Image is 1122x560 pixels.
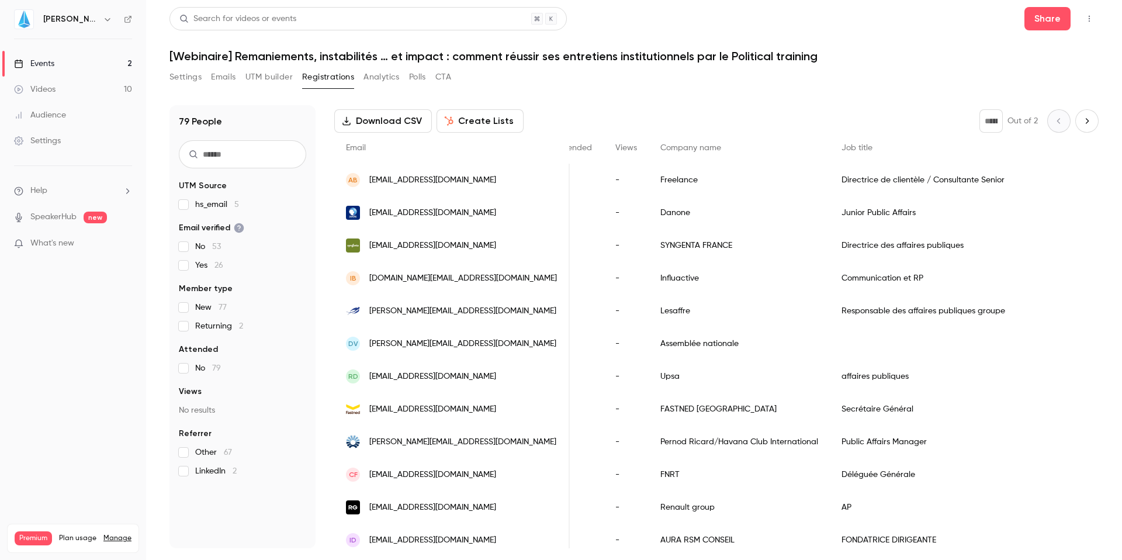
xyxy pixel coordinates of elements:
span: [DOMAIN_NAME][EMAIL_ADDRESS][DOMAIN_NAME] [369,272,557,285]
div: Déléguée Générale [830,458,1095,491]
div: Videos [14,84,56,95]
span: [EMAIL_ADDRESS][DOMAIN_NAME] [369,403,496,416]
div: Public Affairs Manager [830,426,1095,458]
span: 53 [212,243,221,251]
span: [EMAIL_ADDRESS][DOMAIN_NAME] [369,469,496,481]
div: No [545,295,604,327]
div: - [604,426,649,458]
button: Next page [1075,109,1099,133]
button: Registrations [302,68,354,87]
span: What's new [30,237,74,250]
button: Settings [169,68,202,87]
span: [EMAIL_ADDRESS][DOMAIN_NAME] [369,502,496,514]
span: 77 [219,303,227,312]
span: [PERSON_NAME][EMAIL_ADDRESS][DOMAIN_NAME] [369,305,556,317]
iframe: Noticeable Trigger [118,238,132,249]
span: [EMAIL_ADDRESS][DOMAIN_NAME] [369,534,496,547]
span: 67 [224,448,232,457]
div: affaires publiques [830,360,1095,393]
button: Analytics [363,68,400,87]
li: help-dropdown-opener [14,185,132,197]
div: Directrice des affaires publiques [830,229,1095,262]
img: syngenta.com [346,238,360,253]
div: Pernod Ricard/Havana Club International [649,426,830,458]
button: Emails [211,68,236,87]
div: No [545,327,604,360]
span: [EMAIL_ADDRESS][DOMAIN_NAME] [369,207,496,219]
span: Email verified [179,222,244,234]
span: DV [348,338,358,349]
p: No results [179,405,306,416]
span: No [195,362,221,374]
div: Secrétaire Général [830,393,1095,426]
span: Returning [195,320,243,332]
span: Yes [195,260,223,271]
div: - [604,229,649,262]
div: Settings [14,135,61,147]
div: No [545,426,604,458]
span: 79 [212,364,221,372]
div: Communication et RP [830,262,1095,295]
button: Share [1024,7,1071,30]
span: Attended [556,144,592,152]
span: 2 [239,322,243,330]
div: Responsable des affaires publiques groupe [830,295,1095,327]
h1: [Webinaire] Remaniements, instabilités … et impact : comment réussir ses entretiens institutionne... [169,49,1099,63]
span: Email [346,144,366,152]
div: Danone [649,196,830,229]
span: Help [30,185,47,197]
span: Plan usage [59,534,96,543]
div: AP [830,491,1095,524]
div: - [604,327,649,360]
img: pernod-ricard.com [346,435,360,449]
div: No [545,393,604,426]
div: FNRT [649,458,830,491]
div: AURA RSM CONSEIL [649,524,830,556]
span: No [195,241,221,253]
span: 26 [214,261,223,269]
div: - [604,458,649,491]
div: No [545,360,604,393]
span: Member type [179,283,233,295]
span: Company name [660,144,721,152]
span: [EMAIL_ADDRESS][DOMAIN_NAME] [369,371,496,383]
div: Influactive [649,262,830,295]
div: Lesaffre [649,295,830,327]
span: Views [615,144,637,152]
a: Manage [103,534,131,543]
span: Views [179,386,202,397]
span: [EMAIL_ADDRESS][DOMAIN_NAME] [369,240,496,252]
span: LinkedIn [195,465,237,477]
span: Job title [841,144,872,152]
div: FONDATRICE DIRIGEANTE [830,524,1095,556]
div: - [604,360,649,393]
span: Premium [15,531,52,545]
div: - [604,393,649,426]
div: No [545,229,604,262]
div: - [604,491,649,524]
h1: 79 People [179,115,222,129]
span: New [195,302,227,313]
span: CF [349,469,358,480]
div: No [545,491,604,524]
span: [EMAIL_ADDRESS][DOMAIN_NAME] [369,174,496,186]
button: CTA [435,68,451,87]
span: AB [348,175,358,185]
div: No [545,458,604,491]
div: Search for videos or events [179,13,296,25]
img: danone.com [346,206,360,220]
div: - [604,524,649,556]
div: Directrice de clientèle / Consultante Senior [830,164,1095,196]
div: Junior Public Affairs [830,196,1095,229]
div: Upsa [649,360,830,393]
div: FASTNED [GEOGRAPHIC_DATA] [649,393,830,426]
span: Attended [179,344,218,355]
div: Renault group [649,491,830,524]
span: hs_email [195,199,239,210]
img: JIN [15,10,33,29]
button: Download CSV [334,109,432,133]
div: Assemblée nationale [649,327,830,360]
span: IB [350,273,356,284]
a: SpeakerHub [30,211,77,223]
span: ID [349,535,356,545]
